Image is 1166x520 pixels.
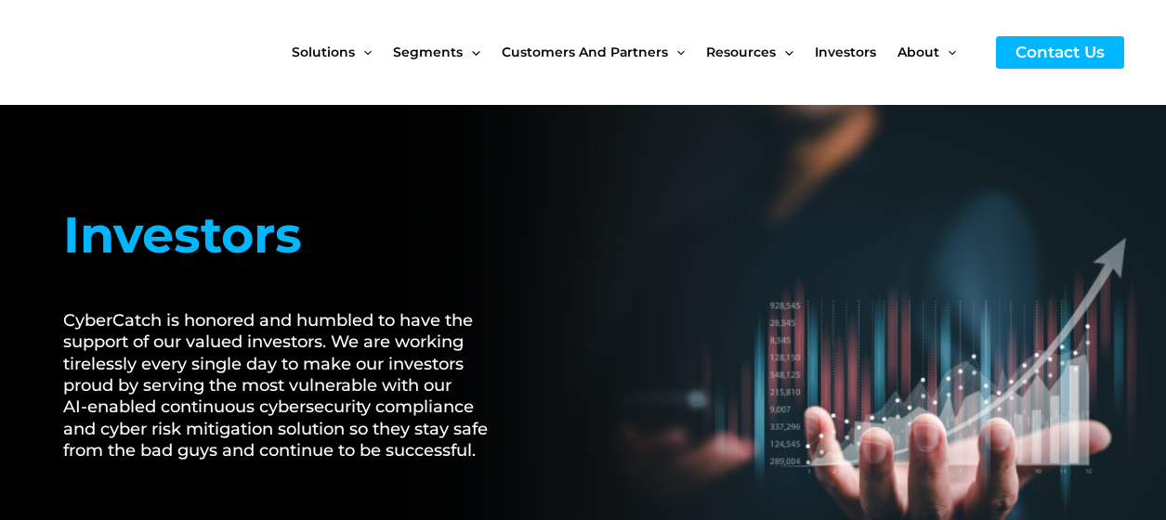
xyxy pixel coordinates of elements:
[815,13,876,91] span: Investors
[897,13,939,91] span: About
[815,13,897,91] a: Investors
[706,13,776,91] span: Resources
[355,13,372,91] span: Menu Toggle
[996,36,1124,69] a: Contact Us
[292,13,355,91] span: Solutions
[668,13,685,91] span: Menu Toggle
[393,13,463,91] span: Segments
[776,13,793,91] span: Menu Toggle
[63,310,510,462] h2: CyberCatch is honored and humbled to have the support of our valued investors. We are working tir...
[502,13,668,91] span: Customers and Partners
[292,13,977,91] nav: Site Navigation: New Main Menu
[63,198,510,273] h1: Investors
[33,14,255,91] img: CyberCatch
[463,13,479,91] span: Menu Toggle
[939,13,956,91] span: Menu Toggle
